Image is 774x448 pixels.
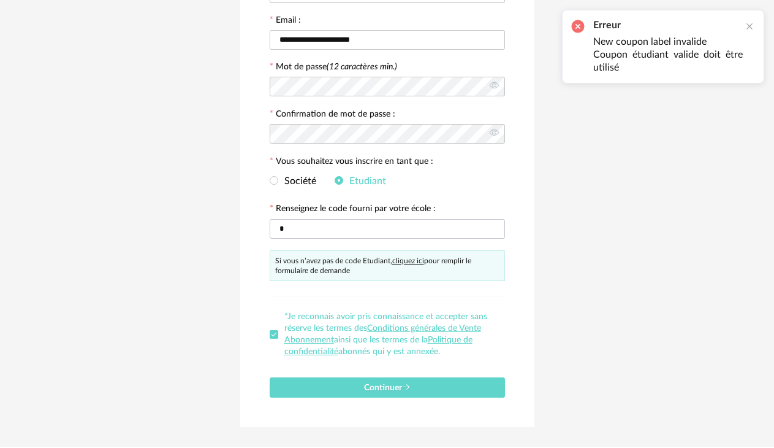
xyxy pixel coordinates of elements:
[284,312,487,356] span: *Je reconnais avoir pris connaissance et accepter sans réserve les termes des ainsi que les terme...
[270,204,436,215] label: Renseignez le code fourni par votre école :
[270,250,505,281] div: Si vous n’avez pas de code Etudiant, pour remplir le formulaire de demande
[343,176,386,186] span: Etudiant
[270,377,505,398] button: Continuer
[593,48,743,74] li: Coupon étudiant valide doit être utilisé
[327,63,397,71] i: (12 caractères min.)
[284,336,472,356] a: Politique de confidentialité
[364,384,411,392] span: Continuer
[392,257,424,265] a: cliquez ici
[593,36,743,48] li: New coupon label invalide
[276,63,397,71] label: Mot de passe
[270,110,395,121] label: Confirmation de mot de passe :
[284,324,481,344] a: Conditions générales de Vente Abonnement
[278,176,316,186] span: Société
[593,19,743,32] h2: Erreur
[270,157,433,168] label: Vous souhaitez vous inscrire en tant que :
[270,16,301,27] label: Email :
